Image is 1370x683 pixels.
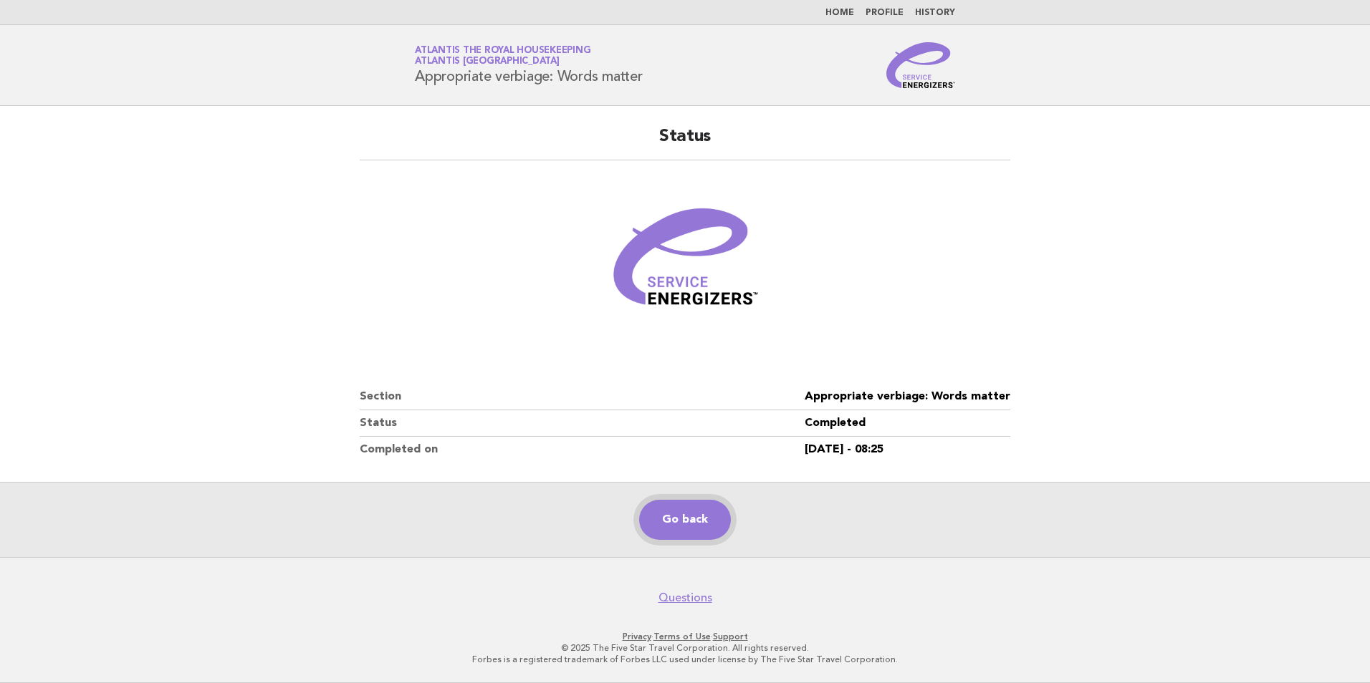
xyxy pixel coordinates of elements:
a: Privacy [623,631,651,641]
a: Questions [658,591,712,605]
dt: Status [360,410,805,437]
p: © 2025 The Five Star Travel Corporation. All rights reserved. [246,642,1124,654]
span: Atlantis [GEOGRAPHIC_DATA] [415,57,560,67]
a: History [915,9,955,17]
a: Go back [639,500,731,540]
a: Terms of Use [653,631,711,641]
a: Profile [866,9,904,17]
a: Home [825,9,854,17]
dt: Section [360,384,805,410]
h1: Appropriate verbiage: Words matter [415,47,643,84]
img: Service Energizers [886,42,955,88]
img: Verified [599,178,771,349]
p: Forbes is a registered trademark of Forbes LLC used under license by The Five Star Travel Corpora... [246,654,1124,665]
dd: Appropriate verbiage: Words matter [805,384,1010,410]
dt: Completed on [360,437,805,462]
a: Support [713,631,748,641]
dd: Completed [805,410,1010,437]
dd: [DATE] - 08:25 [805,437,1010,462]
p: · · [246,631,1124,642]
h2: Status [360,125,1010,160]
a: Atlantis the Royal HousekeepingAtlantis [GEOGRAPHIC_DATA] [415,46,590,66]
